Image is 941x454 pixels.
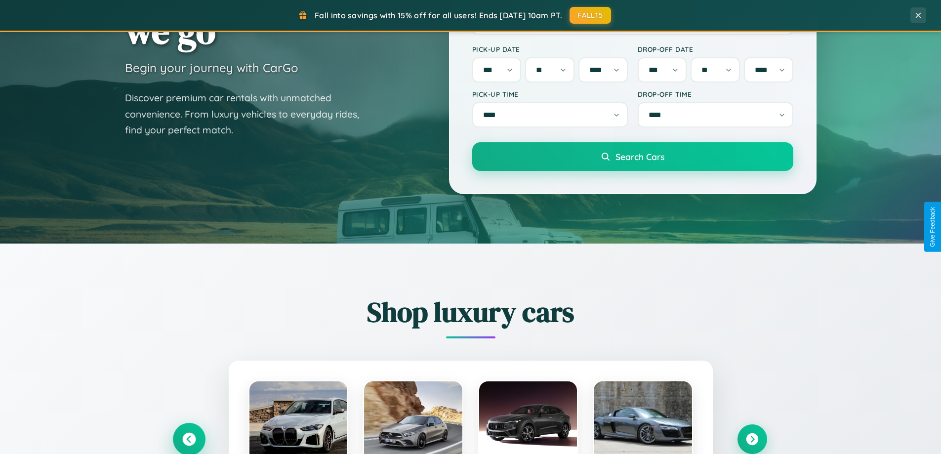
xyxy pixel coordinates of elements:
[315,10,562,20] span: Fall into savings with 15% off for all users! Ends [DATE] 10am PT.
[125,60,298,75] h3: Begin your journey with CarGo
[472,90,628,98] label: Pick-up Time
[615,151,664,162] span: Search Cars
[10,420,34,444] iframe: Intercom live chat
[174,293,767,331] h2: Shop luxury cars
[472,45,628,53] label: Pick-up Date
[125,90,372,138] p: Discover premium car rentals with unmatched convenience. From luxury vehicles to everyday rides, ...
[472,142,793,171] button: Search Cars
[638,45,793,53] label: Drop-off Date
[570,7,611,24] button: FALL15
[929,207,936,247] div: Give Feedback
[638,90,793,98] label: Drop-off Time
